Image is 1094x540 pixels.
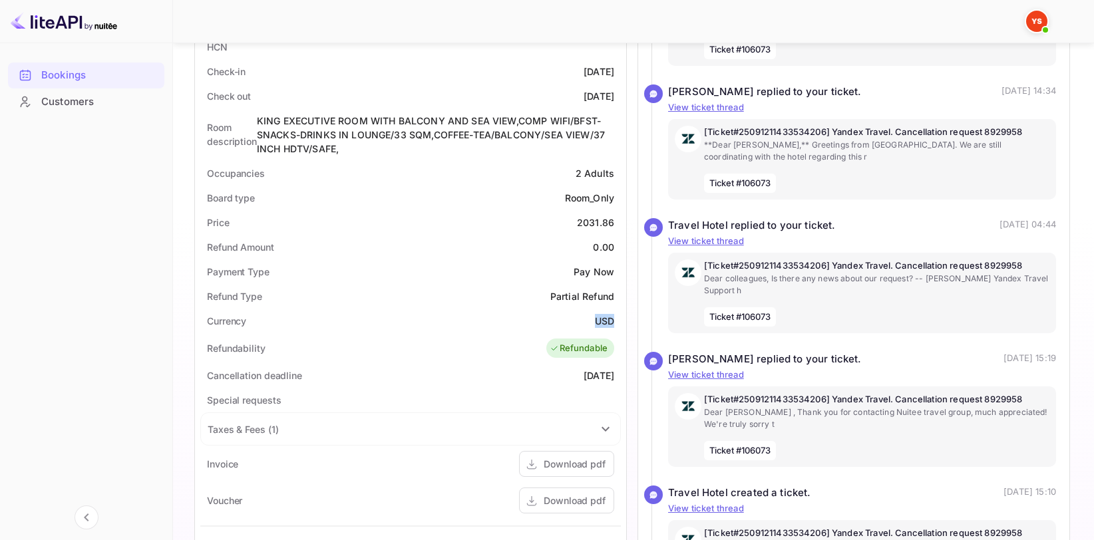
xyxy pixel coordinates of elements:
div: Bookings [8,63,164,88]
span: Ticket #106073 [704,307,776,327]
img: LiteAPI logo [11,11,117,32]
div: Check-in [207,65,246,78]
div: Voucher [207,493,242,507]
div: Refundable [550,342,608,355]
div: [PERSON_NAME] replied to your ticket. [668,84,862,100]
div: Payment Type [207,265,270,279]
p: View ticket thread [668,368,1056,382]
p: View ticket thread [668,502,1056,515]
p: View ticket thread [668,235,1056,248]
span: Ticket #106073 [704,174,776,194]
p: View ticket thread [668,101,1056,114]
img: AwvSTEc2VUhQAAAAAElFTkSuQmCC [675,126,701,152]
div: HCN [207,40,228,54]
div: Room_Only [565,191,614,205]
div: USD [595,314,614,328]
div: Taxes & Fees ( 1 ) [208,422,278,436]
p: [Ticket#25091211433534206] Yandex Travel. Cancellation request 8929958 [704,126,1049,139]
div: Download pdf [544,493,606,507]
div: Currency [207,314,246,328]
div: Special requests [207,393,281,407]
div: [DATE] [584,65,614,78]
p: [DATE] 15:19 [1003,352,1056,367]
div: Bookings [41,68,158,83]
p: [DATE] 15:10 [1003,485,1056,501]
div: Refundability [207,341,266,355]
a: Bookings [8,63,164,87]
div: Pay Now [574,265,614,279]
img: AwvSTEc2VUhQAAAAAElFTkSuQmCC [675,259,701,286]
button: Collapse navigation [75,505,98,529]
div: Price [207,215,230,229]
div: Download pdf [544,457,606,471]
div: Check out [207,89,251,103]
img: Yandex Support [1026,11,1047,32]
div: [DATE] [584,368,614,382]
div: Taxes & Fees (1) [201,413,620,445]
p: Dear [PERSON_NAME] , Thank you for contacting Nuitee travel group, much appreciated! We're truly ... [704,406,1049,430]
div: Room description [207,120,257,148]
div: Occupancies [207,166,265,180]
span: Ticket #106073 [704,40,776,60]
p: [Ticket#25091211433534206] Yandex Travel. Cancellation request 8929958 [704,527,1049,540]
div: Refund Amount [207,240,274,254]
div: [DATE] [584,89,614,103]
p: [DATE] 14:34 [1002,84,1056,100]
a: Customers [8,89,164,114]
div: Refund Type [207,289,262,303]
div: Customers [41,94,158,110]
p: [Ticket#25091211433534206] Yandex Travel. Cancellation request 8929958 [704,259,1049,273]
div: Travel Hotel replied to your ticket. [668,218,835,233]
span: Ticket #106073 [704,441,776,461]
div: KING EXECUTIVE ROOM WITH BALCONY AND SEA VIEW,COMP WIFI/BFST-SNACKS-DRINKS IN LOUNGE/33 SQM,COFFE... [257,114,614,156]
p: [DATE] 04:44 [1000,218,1056,233]
div: Partial Refund [550,289,614,303]
div: 2 Adults [576,166,614,180]
div: Cancellation deadline [207,368,302,382]
div: 0.00 [593,240,614,254]
div: Board type [207,191,255,205]
p: Dear colleagues, Is there any news about our request? -- [PERSON_NAME] Yandex Travel Support h [704,273,1049,297]
div: 2031.86 [577,215,614,229]
div: Travel Hotel created a ticket. [668,485,811,501]
div: Customers [8,89,164,115]
img: AwvSTEc2VUhQAAAAAElFTkSuQmCC [675,393,701,420]
div: Invoice [207,457,238,471]
p: **Dear [PERSON_NAME],** Greetings from [GEOGRAPHIC_DATA]. We are still coordinating with the hote... [704,139,1049,163]
div: [PERSON_NAME] replied to your ticket. [668,352,862,367]
p: [Ticket#25091211433534206] Yandex Travel. Cancellation request 8929958 [704,393,1049,406]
